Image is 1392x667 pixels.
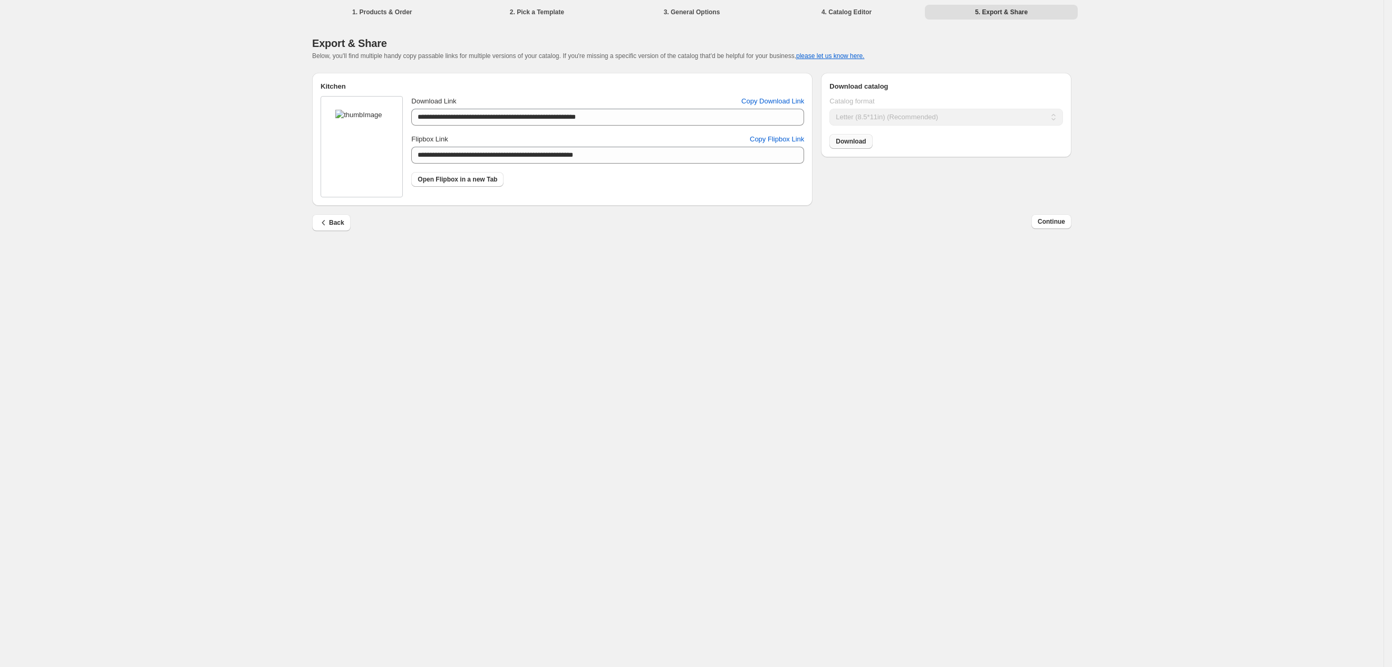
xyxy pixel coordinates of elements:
[321,81,804,92] h2: Kitchen
[796,52,864,60] button: please let us know here.
[312,214,351,231] button: Back
[411,97,456,105] span: Download Link
[312,52,864,60] span: Below, you'll find multiple handy copy passable links for multiple versions of your catalog. If y...
[411,172,504,187] a: Open Flipbox in a new Tab
[750,134,804,145] span: Copy Flipbox Link
[829,81,1063,92] h2: Download catalog
[743,131,810,148] button: Copy Flipbox Link
[836,137,866,146] span: Download
[318,217,344,228] span: Back
[1031,214,1071,229] button: Continue
[1038,217,1065,226] span: Continue
[411,135,448,143] span: Flipbox Link
[829,97,874,105] span: Catalog format
[829,134,872,149] a: Download
[735,93,810,110] button: Copy Download Link
[741,96,804,107] span: Copy Download Link
[312,37,387,49] span: Export & Share
[335,110,388,184] img: thumbImage
[418,175,497,184] span: Open Flipbox in a new Tab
